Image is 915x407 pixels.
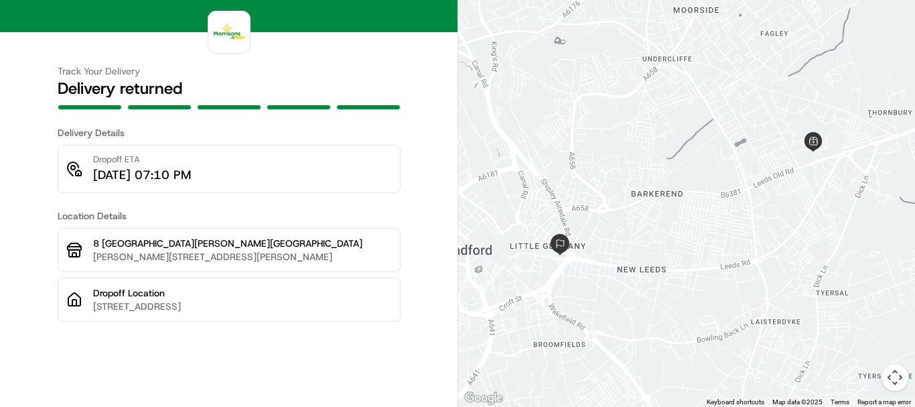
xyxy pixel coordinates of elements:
[93,250,392,264] p: [PERSON_NAME][STREET_ADDRESS][PERSON_NAME]
[93,286,392,300] p: Dropoff Location
[462,390,506,407] a: Open this area in Google Maps (opens a new window)
[93,154,191,166] p: Dropoff ETA
[857,398,911,406] a: Report a map error
[772,398,823,406] span: Map data ©2025
[831,398,849,406] a: Terms (opens in new tab)
[58,64,401,78] h3: Track Your Delivery
[707,398,764,407] button: Keyboard shortcuts
[58,209,401,223] h3: Location Details
[93,237,392,250] p: 8 [GEOGRAPHIC_DATA][PERSON_NAME][GEOGRAPHIC_DATA]
[93,300,392,313] p: [STREET_ADDRESS]
[462,390,506,407] img: Google
[58,126,401,139] h3: Delivery Details
[58,78,401,99] h2: Delivery returned
[882,364,908,391] button: Map camera controls
[211,14,247,50] img: logo-public_tracking_screen-Morrisons-1755246098031.png
[93,166,191,184] p: [DATE] 07:10 PM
